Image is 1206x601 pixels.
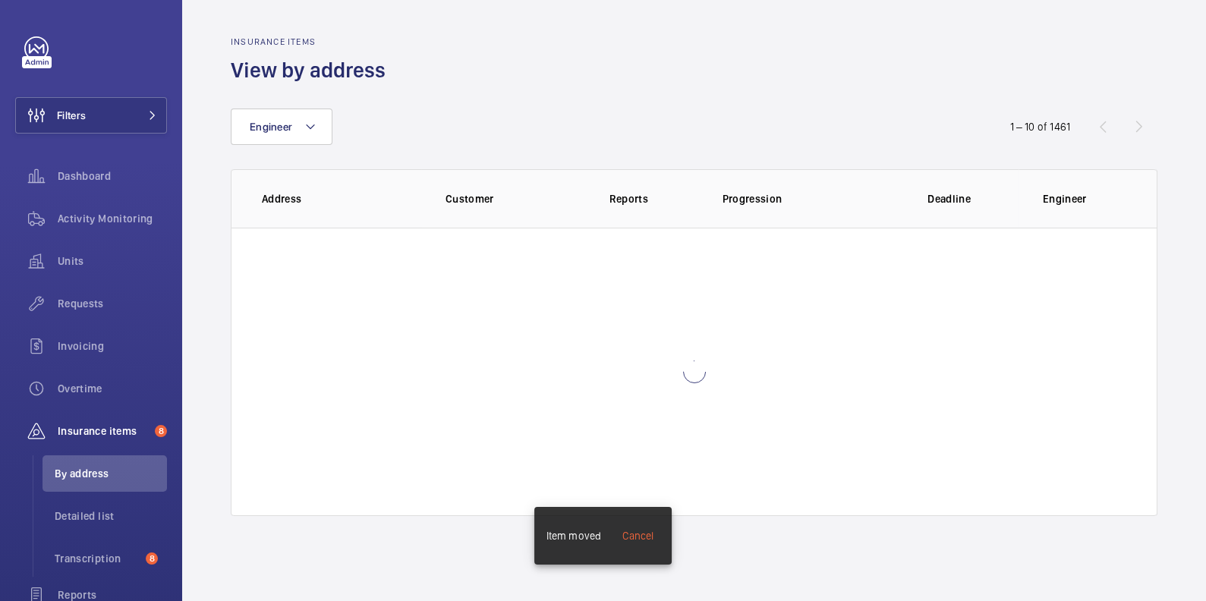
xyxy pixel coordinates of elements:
[58,211,167,226] span: Activity Monitoring
[546,528,602,543] div: Item moved
[723,191,880,206] p: Progression
[55,466,167,481] span: By address
[58,168,167,184] span: Dashboard
[231,109,332,145] button: Engineer
[57,108,86,123] span: Filters
[146,552,158,565] span: 8
[58,296,167,311] span: Requests
[58,338,167,354] span: Invoicing
[231,36,395,47] h2: Insurance items
[231,56,395,84] h1: View by address
[55,508,167,524] span: Detailed list
[607,518,669,554] button: Cancel
[58,423,149,439] span: Insurance items
[55,551,140,566] span: Transcription
[250,121,292,133] span: Engineer
[570,191,687,206] p: Reports
[262,191,421,206] p: Address
[1009,119,1070,134] div: 1 – 10 of 1461
[622,528,653,543] div: Cancel
[446,191,559,206] p: Customer
[1043,191,1126,206] p: Engineer
[891,191,1008,206] p: Deadline
[155,425,167,437] span: 8
[58,381,167,396] span: Overtime
[15,97,167,134] button: Filters
[58,253,167,269] span: Units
